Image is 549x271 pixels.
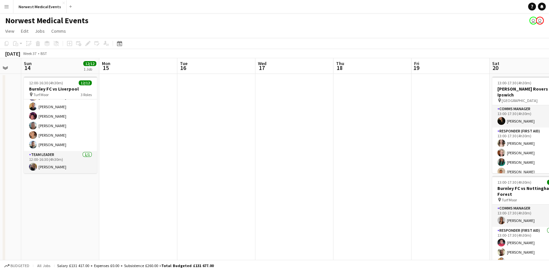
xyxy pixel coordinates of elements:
[5,16,89,25] h1: Norwest Medical Events
[10,263,29,268] span: Budgeted
[36,263,52,268] span: All jobs
[13,0,67,13] button: Norwest Medical Events
[21,28,28,34] span: Edit
[35,28,45,34] span: Jobs
[536,17,544,25] app-user-avatar: Rory Murphy
[49,27,69,35] a: Comms
[51,28,66,34] span: Comms
[32,27,47,35] a: Jobs
[529,17,537,25] app-user-avatar: Rory Murphy
[161,263,214,268] span: Total Budgeted £131 677.00
[3,262,30,269] button: Budgeted
[22,51,38,56] span: Week 37
[57,263,214,268] div: Salary £131 417.00 + Expenses £0.00 + Subsistence £260.00 =
[18,27,31,35] a: Edit
[5,28,14,34] span: View
[40,51,47,56] div: BST
[3,27,17,35] a: View
[5,50,20,57] div: [DATE]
